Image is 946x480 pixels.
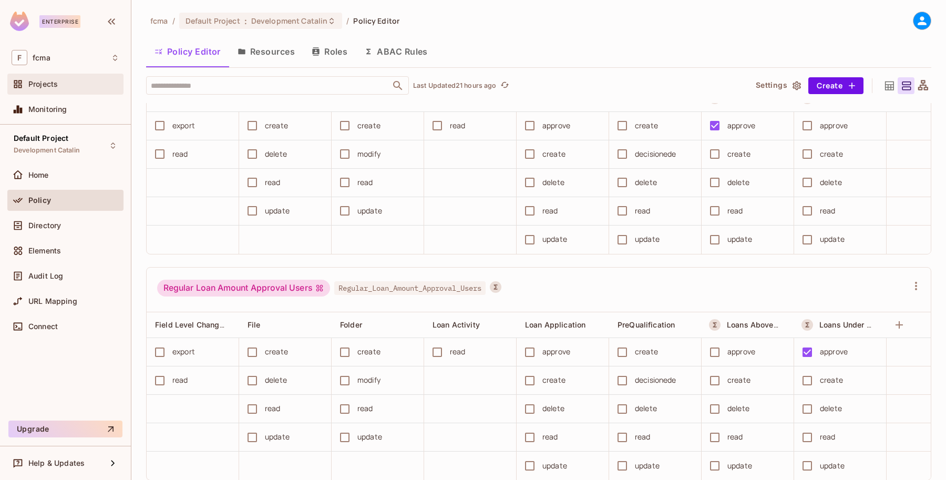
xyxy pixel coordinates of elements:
span: : [244,17,248,25]
div: export [172,120,195,131]
span: Click to refresh data [497,79,511,92]
img: SReyMgAAAABJRU5ErkJggg== [10,12,29,31]
div: approve [727,346,755,358]
div: read [820,205,836,217]
div: read [635,431,651,443]
span: URL Mapping [28,297,77,305]
span: Folder [340,320,362,329]
div: create [265,346,288,358]
div: update [542,460,567,472]
div: create [542,148,565,160]
div: Enterprise [39,15,80,28]
div: read [542,431,558,443]
span: Loan Application [525,320,585,329]
div: decisionede [635,148,676,160]
div: read [450,346,466,358]
div: create [357,120,381,131]
div: create [635,346,658,358]
button: A Resource Set is a dynamically conditioned resource, defined by real-time criteria. [709,319,721,331]
div: read [820,431,836,443]
span: Home [28,171,49,179]
div: create [265,120,288,131]
div: read [172,148,188,160]
div: read [450,120,466,131]
div: update [820,233,845,245]
span: refresh [500,80,509,91]
button: Roles [303,38,356,65]
span: Default Project [186,16,240,26]
span: Workspace: fcma [33,54,50,62]
div: read [172,374,188,386]
div: modify [357,374,381,386]
div: update [265,431,290,443]
button: A Resource Set is a dynamically conditioned resource, defined by real-time criteria. [801,319,813,331]
button: Open [390,78,405,93]
div: approve [542,346,570,358]
span: File [248,94,261,103]
span: Policy [28,196,51,205]
div: update [357,431,382,443]
span: F [12,50,27,65]
div: modify [357,148,381,160]
div: read [357,177,373,188]
span: PreQualification [618,94,675,103]
div: delete [820,403,842,414]
div: delete [727,403,749,414]
div: Regular Loan Amount Approval Users [157,280,330,297]
div: delete [542,403,564,414]
div: decisionede [635,374,676,386]
div: approve [820,120,848,131]
div: read [727,205,743,217]
span: Monitoring [28,105,67,114]
span: Directory [28,221,61,230]
button: Upgrade [8,421,122,437]
div: create [727,374,750,386]
div: create [357,346,381,358]
div: delete [265,374,287,386]
p: Last Updated 21 hours ago [413,81,497,90]
div: delete [727,177,749,188]
span: PreQualification [618,320,675,329]
button: Create [808,77,863,94]
span: Loans Under 100000 [819,320,894,330]
div: delete [542,177,564,188]
button: Settings [752,77,804,94]
div: approve [820,346,848,358]
div: read [357,403,373,414]
div: approve [727,120,755,131]
div: create [542,374,565,386]
div: update [635,233,660,245]
li: / [172,16,175,26]
button: Resources [229,38,303,65]
div: update [727,233,752,245]
span: Projects [28,80,58,88]
div: update [820,460,845,472]
span: Help & Updates [28,459,85,467]
div: create [635,120,658,131]
span: Default Project [14,134,68,142]
span: File [248,320,261,329]
span: Field Level Change Log [155,320,239,330]
div: update [635,460,660,472]
div: create [820,374,843,386]
span: Audit Log [28,272,63,280]
span: Development Catalin [251,16,328,26]
div: read [542,205,558,217]
span: the active workspace [150,16,168,26]
div: delete [635,177,657,188]
span: Policy Editor [353,16,399,26]
li: / [346,16,349,26]
div: update [357,205,382,217]
span: Loan Activity [433,320,480,329]
button: A User Set is a dynamically conditioned role, grouping users based on real-time criteria. [490,281,501,293]
div: delete [820,177,842,188]
div: read [635,205,651,217]
span: Folder [340,94,362,103]
div: export [172,346,195,358]
div: create [820,148,843,160]
button: refresh [499,79,511,92]
span: Development Catalin [14,146,80,155]
span: Loan Application [525,94,585,103]
div: update [265,205,290,217]
div: update [542,233,567,245]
